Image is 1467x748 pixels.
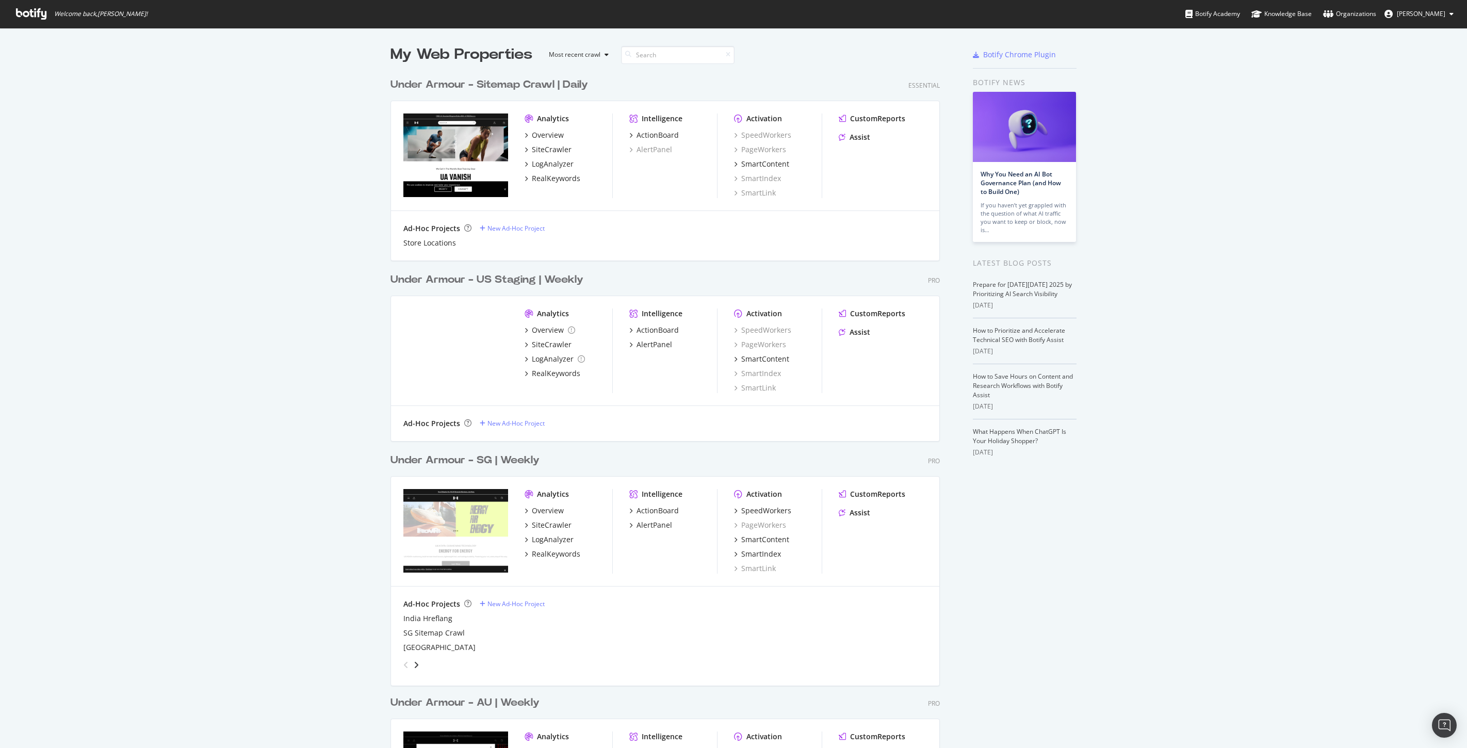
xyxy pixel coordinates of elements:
[850,327,870,337] div: Assist
[973,280,1072,298] a: Prepare for [DATE][DATE] 2025 by Prioritizing AI Search Visibility
[525,354,585,364] a: LogAnalyzer
[734,159,789,169] a: SmartContent
[642,731,682,742] div: Intelligence
[403,113,508,197] img: underarmoursitemapcrawl.com
[642,113,682,124] div: Intelligence
[734,520,786,530] a: PageWorkers
[741,534,789,545] div: SmartContent
[637,506,679,516] div: ActionBoard
[532,339,572,350] div: SiteCrawler
[1185,9,1240,19] div: Botify Academy
[403,613,452,624] a: India Hreflang
[839,731,905,742] a: CustomReports
[480,599,545,608] a: New Ad-Hoc Project
[981,201,1068,234] div: If you haven’t yet grappled with the question of what AI traffic you want to keep or block, now is…
[637,130,679,140] div: ActionBoard
[850,489,905,499] div: CustomReports
[1397,9,1445,18] span: David Drey
[403,642,476,653] a: [GEOGRAPHIC_DATA]
[973,301,1077,310] div: [DATE]
[850,113,905,124] div: CustomReports
[525,549,580,559] a: RealKeywords
[390,44,532,65] div: My Web Properties
[403,308,508,392] img: www.underarmour.com.mx/es-mx
[629,130,679,140] a: ActionBoard
[629,506,679,516] a: ActionBoard
[629,144,672,155] a: AlertPanel
[532,520,572,530] div: SiteCrawler
[973,92,1076,162] img: Why You Need an AI Bot Governance Plan (and How to Build One)
[734,368,781,379] a: SmartIndex
[390,695,544,710] a: Under Armour - AU | Weekly
[525,325,575,335] a: Overview
[54,10,148,18] span: Welcome back, [PERSON_NAME] !
[746,731,782,742] div: Activation
[525,144,572,155] a: SiteCrawler
[537,731,569,742] div: Analytics
[1251,9,1312,19] div: Knowledge Base
[403,238,456,248] a: Store Locations
[525,159,574,169] a: LogAnalyzer
[525,520,572,530] a: SiteCrawler
[839,508,870,518] a: Assist
[734,325,791,335] a: SpeedWorkers
[537,308,569,319] div: Analytics
[532,549,580,559] div: RealKeywords
[973,427,1066,445] a: What Happens When ChatGPT Is Your Holiday Shopper?
[390,272,583,287] div: Under Armour - US Staging | Weekly
[1376,6,1462,22] button: [PERSON_NAME]
[403,599,460,609] div: Ad-Hoc Projects
[532,173,580,184] div: RealKeywords
[629,339,672,350] a: AlertPanel
[621,46,735,64] input: Search
[399,657,413,673] div: angle-left
[525,506,564,516] a: Overview
[850,731,905,742] div: CustomReports
[973,77,1077,88] div: Botify news
[734,144,786,155] a: PageWorkers
[734,383,776,393] a: SmartLink
[850,308,905,319] div: CustomReports
[981,170,1061,196] a: Why You Need an AI Bot Governance Plan (and How to Build One)
[532,325,564,335] div: Overview
[629,325,679,335] a: ActionBoard
[532,130,564,140] div: Overview
[850,508,870,518] div: Assist
[403,628,465,638] div: SG Sitemap Crawl
[734,130,791,140] a: SpeedWorkers
[746,489,782,499] div: Activation
[1323,9,1376,19] div: Organizations
[537,113,569,124] div: Analytics
[487,419,545,428] div: New Ad-Hoc Project
[637,325,679,335] div: ActionBoard
[734,188,776,198] a: SmartLink
[734,563,776,574] a: SmartLink
[532,534,574,545] div: LogAnalyzer
[390,453,544,468] a: Under Armour - SG | Weekly
[928,276,940,285] div: Pro
[734,173,781,184] a: SmartIndex
[839,327,870,337] a: Assist
[973,326,1065,344] a: How to Prioritize and Accelerate Technical SEO with Botify Assist
[525,130,564,140] a: Overview
[734,339,786,350] a: PageWorkers
[525,173,580,184] a: RealKeywords
[734,534,789,545] a: SmartContent
[973,50,1056,60] a: Botify Chrome Plugin
[549,52,600,58] div: Most recent crawl
[532,368,580,379] div: RealKeywords
[390,272,588,287] a: Under Armour - US Staging | Weekly
[537,489,569,499] div: Analytics
[532,159,574,169] div: LogAnalyzer
[525,368,580,379] a: RealKeywords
